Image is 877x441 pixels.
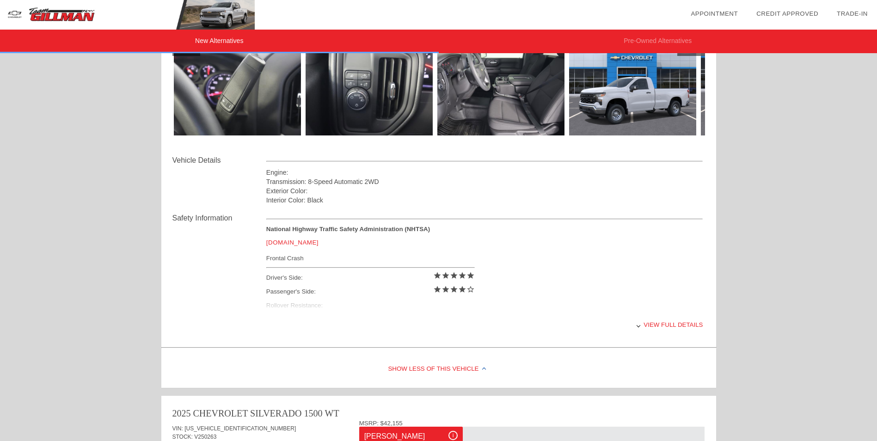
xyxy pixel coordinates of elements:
div: Safety Information [172,213,266,224]
i: star [466,271,475,280]
i: star [442,285,450,294]
span: [US_VEHICLE_IDENTIFICATION_NUMBER] [184,425,296,432]
i: star [450,285,458,294]
div: Vehicle Details [172,155,266,166]
div: Passenger's Side: [266,285,475,299]
i: star [433,285,442,294]
img: 016e389ed4fec5ab804e396283561d31.jpg [174,40,301,135]
a: Trade-In [837,10,868,17]
span: V250263 [194,434,216,440]
i: star [433,271,442,280]
div: WT [325,407,339,420]
i: star [450,271,458,280]
a: Appointment [691,10,738,17]
strong: National Highway Traffic Safety Administration (NHTSA) [266,226,430,233]
div: 2025 CHEVROLET SILVERADO 1500 [172,407,323,420]
a: [DOMAIN_NAME] [266,239,319,246]
i: star [442,271,450,280]
div: Interior Color: Black [266,196,703,205]
div: i [448,431,458,440]
img: 55647de.jpg [701,40,828,135]
img: 029f6e8.jpg [569,40,696,135]
div: Engine: [266,168,703,177]
div: Transmission: 8-Speed Automatic 2WD [266,177,703,186]
div: Frontal Crash [266,252,475,264]
div: MSRP: $42,155 [359,420,705,427]
span: VIN: [172,425,183,432]
a: Credit Approved [756,10,818,17]
img: e2f3c48f4be7c116a43d150bd62c8e5a.jpg [306,40,433,135]
div: Exterior Color: [266,186,703,196]
span: STOCK: [172,434,193,440]
i: star_border [466,285,475,294]
i: star [458,285,466,294]
i: star [458,271,466,280]
div: View full details [266,313,703,336]
div: Driver's Side: [266,271,475,285]
img: 8938a750661eded9424673b7e415f110.jpg [437,40,564,135]
div: Show Less of this Vehicle [161,351,716,388]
